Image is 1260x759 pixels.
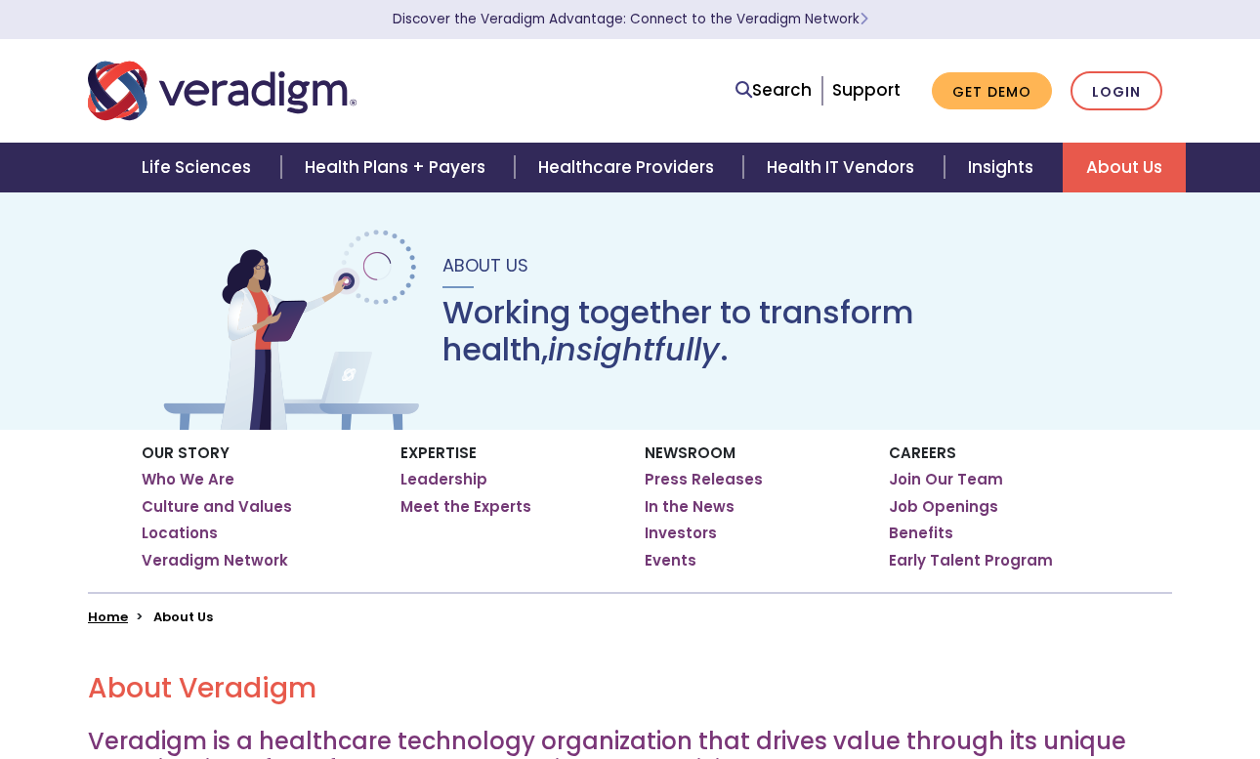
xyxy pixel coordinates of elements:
a: Join Our Team [889,470,1003,489]
a: Investors [645,524,717,543]
a: Job Openings [889,497,998,517]
a: Health Plans + Payers [281,143,515,192]
a: Login [1071,71,1162,111]
a: Culture and Values [142,497,292,517]
a: Support [832,78,901,102]
a: Who We Are [142,470,234,489]
a: Benefits [889,524,953,543]
a: Early Talent Program [889,551,1053,570]
a: Life Sciences [118,143,280,192]
h1: Working together to transform health, . [442,294,1103,369]
a: Search [735,77,812,104]
span: Learn More [860,10,868,28]
a: Home [88,608,128,626]
a: Meet the Experts [400,497,531,517]
a: In the News [645,497,735,517]
a: About Us [1063,143,1186,192]
h2: About Veradigm [88,672,1172,705]
a: Leadership [400,470,487,489]
a: Press Releases [645,470,763,489]
a: Events [645,551,696,570]
a: Get Demo [932,72,1052,110]
a: Locations [142,524,218,543]
img: Veradigm logo [88,59,357,123]
a: Insights [945,143,1063,192]
span: About Us [442,253,528,277]
a: Health IT Vendors [743,143,944,192]
a: Veradigm Network [142,551,288,570]
a: Discover the Veradigm Advantage: Connect to the Veradigm NetworkLearn More [393,10,868,28]
a: Healthcare Providers [515,143,743,192]
em: insightfully [548,327,720,371]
